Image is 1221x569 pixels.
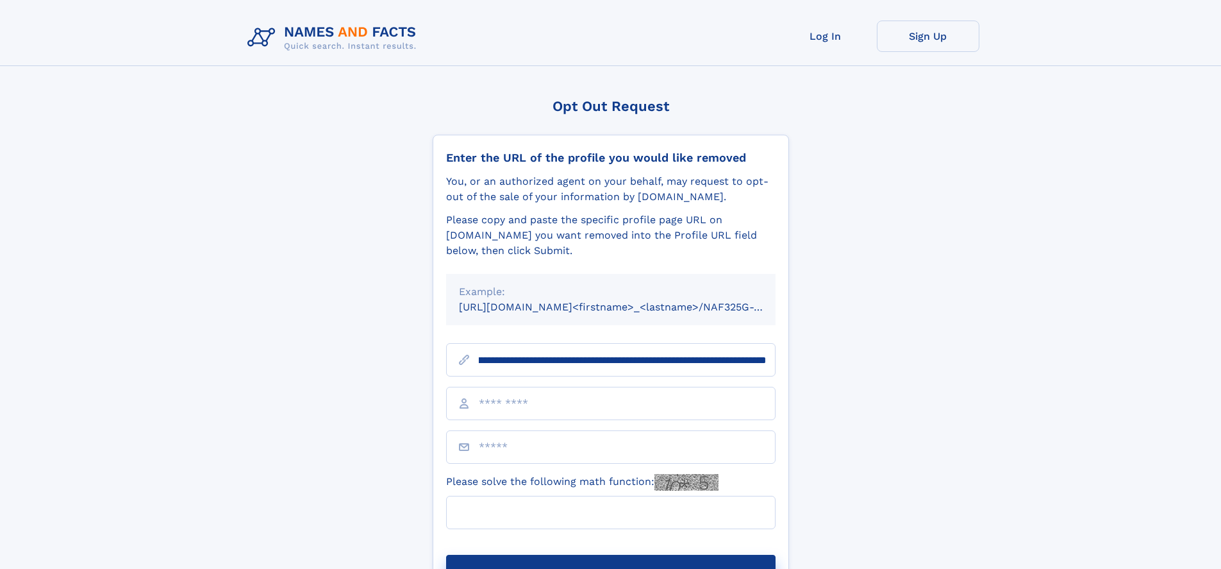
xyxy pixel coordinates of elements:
[242,21,427,55] img: Logo Names and Facts
[433,98,789,114] div: Opt Out Request
[774,21,877,52] a: Log In
[446,212,776,259] div: Please copy and paste the specific profile page URL on [DOMAIN_NAME] you want removed into the Pr...
[459,284,763,300] div: Example:
[459,301,800,313] small: [URL][DOMAIN_NAME]<firstname>_<lastname>/NAF325G-xxxxxxxx
[446,474,718,491] label: Please solve the following math function:
[877,21,979,52] a: Sign Up
[446,151,776,165] div: Enter the URL of the profile you would like removed
[446,174,776,205] div: You, or an authorized agent on your behalf, may request to opt-out of the sale of your informatio...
